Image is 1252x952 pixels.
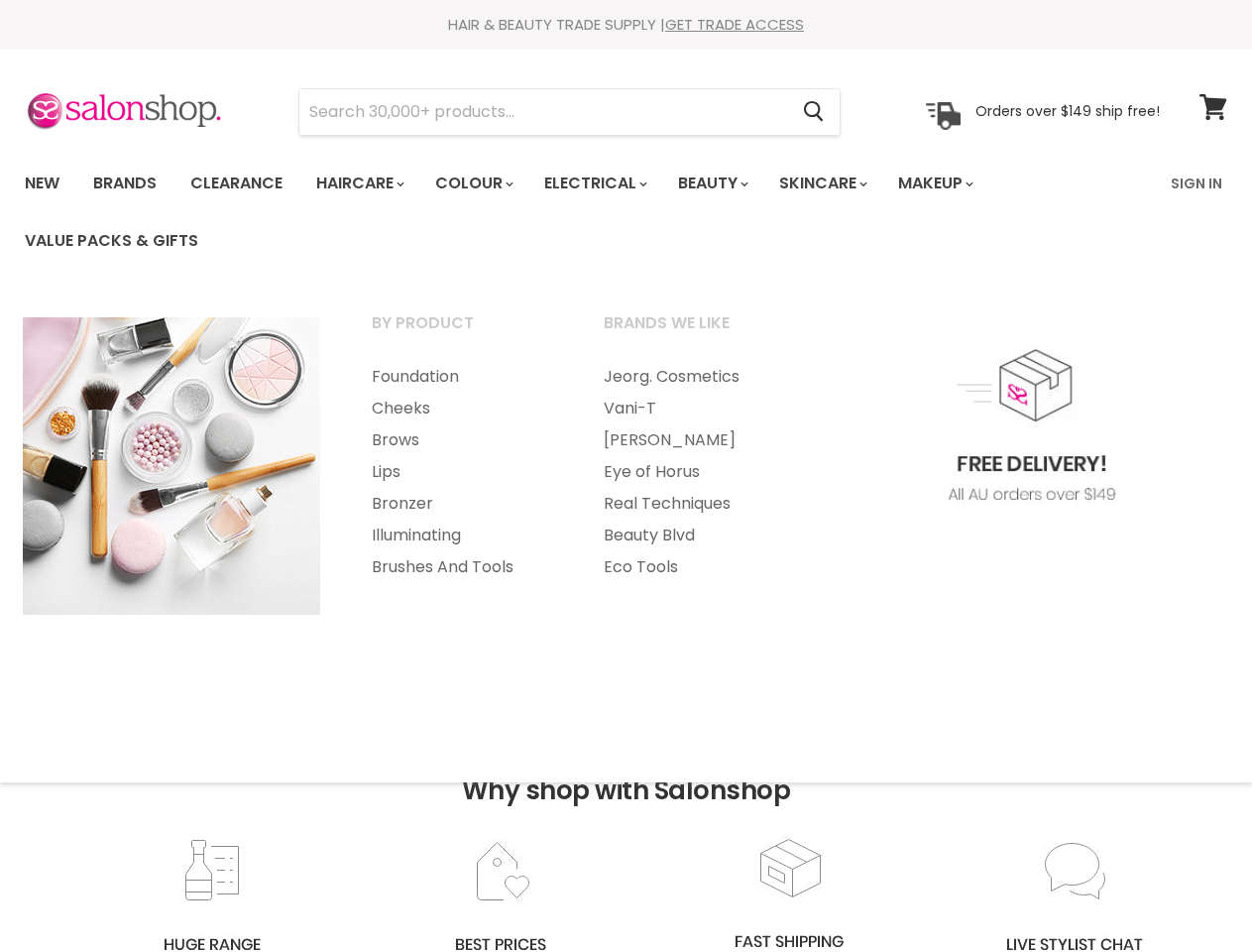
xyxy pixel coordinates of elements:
[298,88,841,136] form: Product
[579,424,807,456] a: [PERSON_NAME]
[579,456,807,488] a: Eye of Horus
[579,488,807,520] a: Real Techniques
[10,220,213,262] a: Value Packs & Gifts
[579,307,807,357] a: Brands we like
[10,155,1159,270] ul: Main menu
[347,393,575,424] a: Cheeks
[347,456,575,488] a: Lips
[975,102,1160,120] p: Orders over $149 ship free!
[347,488,575,520] a: Bronzer
[579,551,807,583] a: Eco Tools
[347,361,575,393] a: Foundation
[347,520,575,551] a: Illuminating
[347,307,575,357] a: By Product
[579,393,807,424] a: Vani-T
[663,163,760,204] a: Beauty
[579,361,807,393] a: Jeorg. Cosmetics
[347,424,575,456] a: Brows
[883,163,985,204] a: Makeup
[579,520,807,551] a: Beauty Blvd
[787,89,840,135] button: Search
[175,163,297,204] a: Clearance
[529,163,659,204] a: Electrical
[1159,163,1234,204] a: Sign In
[665,14,804,35] a: GET TRADE ACCESS
[420,163,525,204] a: Colour
[579,361,807,583] ul: Main menu
[347,551,575,583] a: Brushes And Tools
[299,89,787,135] input: Search
[10,163,74,204] a: New
[301,163,416,204] a: Haircare
[78,163,171,204] a: Brands
[347,361,575,583] ul: Main menu
[764,163,879,204] a: Skincare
